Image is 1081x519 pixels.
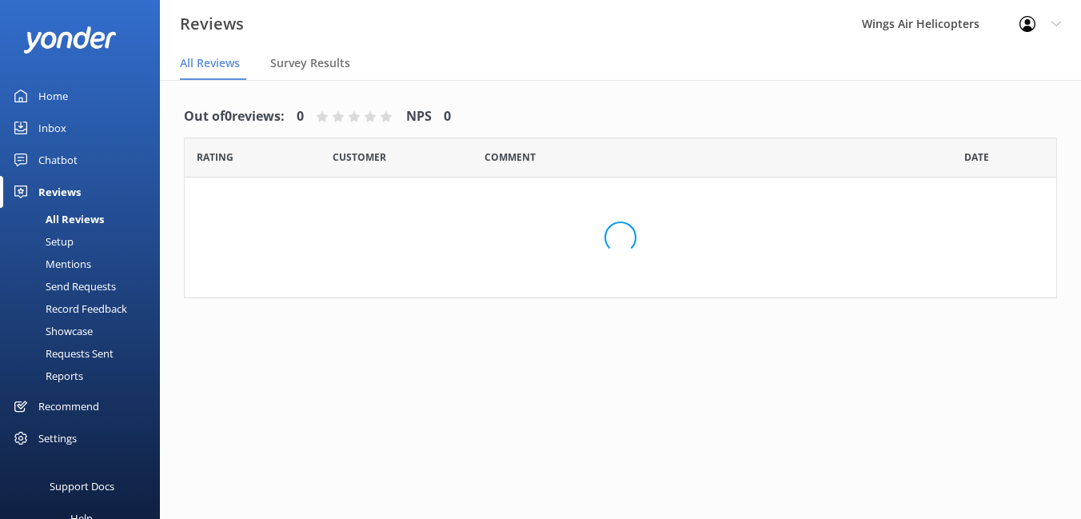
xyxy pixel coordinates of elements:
[10,365,160,387] a: Reports
[10,253,160,275] a: Mentions
[38,80,68,112] div: Home
[38,422,77,454] div: Settings
[10,342,114,365] div: Requests Sent
[10,275,116,297] div: Send Requests
[406,106,432,127] h4: NPS
[964,150,989,165] span: Date
[485,150,536,165] span: Question
[38,390,99,422] div: Recommend
[10,342,160,365] a: Requests Sent
[10,365,83,387] div: Reports
[10,208,104,230] div: All Reviews
[10,230,74,253] div: Setup
[24,26,116,53] img: yonder-white-logo.png
[10,253,91,275] div: Mentions
[10,275,160,297] a: Send Requests
[50,470,114,502] div: Support Docs
[38,176,81,208] div: Reviews
[38,112,66,144] div: Inbox
[184,106,285,127] h4: Out of 0 reviews:
[38,144,78,176] div: Chatbot
[10,297,127,320] div: Record Feedback
[180,11,244,37] h3: Reviews
[10,297,160,320] a: Record Feedback
[10,230,160,253] a: Setup
[444,106,451,127] h4: 0
[270,55,350,71] span: Survey Results
[297,106,304,127] h4: 0
[10,320,160,342] a: Showcase
[180,55,240,71] span: All Reviews
[10,208,160,230] a: All Reviews
[333,150,386,165] span: Date
[10,320,93,342] div: Showcase
[197,150,233,165] span: Date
